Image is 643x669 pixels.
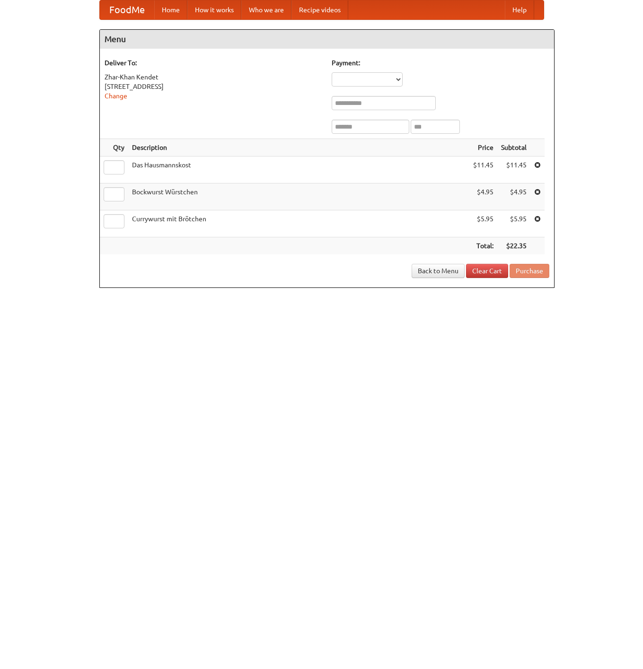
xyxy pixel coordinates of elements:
[412,264,465,278] a: Back to Menu
[291,0,348,19] a: Recipe videos
[469,237,497,255] th: Total:
[469,210,497,237] td: $5.95
[510,264,549,278] button: Purchase
[497,210,530,237] td: $5.95
[241,0,291,19] a: Who we are
[497,156,530,183] td: $11.45
[128,156,469,183] td: Das Hausmannskost
[497,183,530,210] td: $4.95
[100,0,154,19] a: FoodMe
[105,58,322,68] h5: Deliver To:
[128,210,469,237] td: Currywurst mit Brötchen
[154,0,187,19] a: Home
[100,139,128,156] th: Qty
[105,82,322,91] div: [STREET_ADDRESS]
[105,92,127,100] a: Change
[505,0,534,19] a: Help
[469,139,497,156] th: Price
[466,264,508,278] a: Clear Cart
[332,58,549,68] h5: Payment:
[187,0,241,19] a: How it works
[128,183,469,210] td: Bockwurst Würstchen
[497,237,530,255] th: $22.35
[105,72,322,82] div: Zhar-Khan Kendet
[100,30,554,49] h4: Menu
[469,183,497,210] td: $4.95
[128,139,469,156] th: Description
[497,139,530,156] th: Subtotal
[469,156,497,183] td: $11.45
